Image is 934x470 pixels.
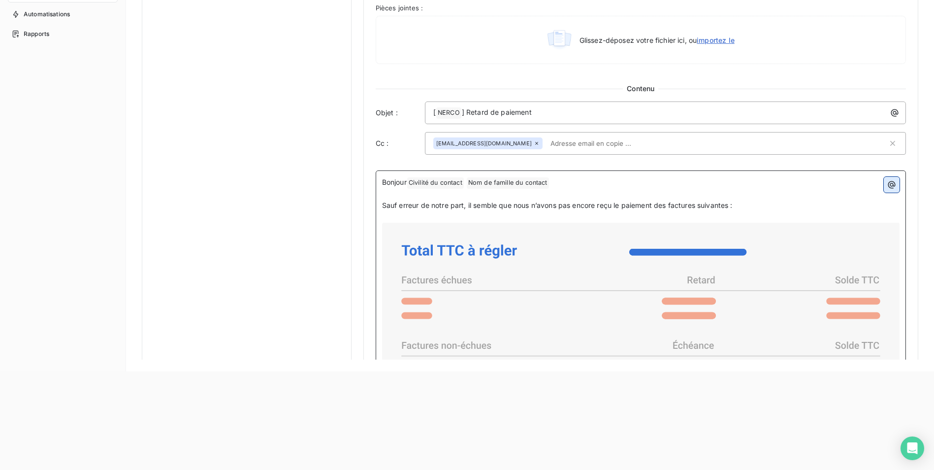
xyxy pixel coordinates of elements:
[8,6,118,22] a: Automatisations
[697,36,735,44] span: importez le
[382,178,407,186] span: Bonjour
[24,10,70,19] span: Automatisations
[433,108,436,116] span: [
[436,107,461,119] span: NERCO
[407,177,464,189] span: Civilité du contact
[382,201,733,209] span: Sauf erreur de notre part, il semble que nous n’avons pas encore reçu le paiement des factures su...
[623,84,658,94] span: Contenu
[24,30,49,38] span: Rapports
[901,436,924,460] div: Open Intercom Messenger
[436,140,532,146] span: [EMAIL_ADDRESS][DOMAIN_NAME]
[462,108,532,116] span: ] Retard de paiement
[547,136,660,151] input: Adresse email en copie ...
[376,108,425,118] span: Objet :
[376,138,425,148] label: Cc :
[580,36,735,44] span: Glissez-déposez votre fichier ici, ou
[376,4,906,12] span: Pièces jointes :
[547,28,572,52] img: illustration
[467,177,549,189] span: Nom de famille du contact
[8,26,118,42] a: Rapports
